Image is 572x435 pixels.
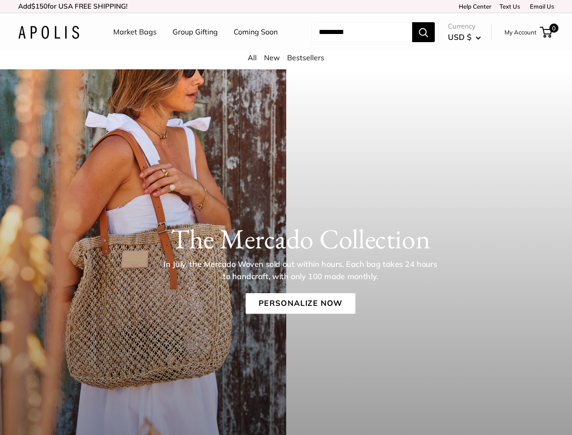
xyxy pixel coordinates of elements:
[541,27,552,38] a: 0
[248,53,257,62] a: All
[456,3,491,10] a: Help Center
[160,258,440,282] p: In July, the Mercado Woven sold out within hours. Each bag takes 24 hours to handcraft, with only...
[264,53,280,62] a: New
[173,25,218,39] a: Group Gifting
[549,24,558,33] span: 0
[527,3,554,10] a: Email Us
[18,26,79,39] img: Apolis
[500,3,520,10] a: Text Us
[31,2,48,10] span: $150
[448,32,471,42] span: USD $
[505,27,537,38] a: My Account
[448,30,481,44] button: USD $
[234,25,278,39] a: Coming Soon
[412,22,435,42] button: Search
[312,22,412,42] input: Search...
[113,25,157,39] a: Market Bags
[287,53,324,62] a: Bestsellers
[245,293,355,314] a: Personalize Now
[46,222,555,255] h1: The Mercado Collection
[448,20,481,33] span: Currency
